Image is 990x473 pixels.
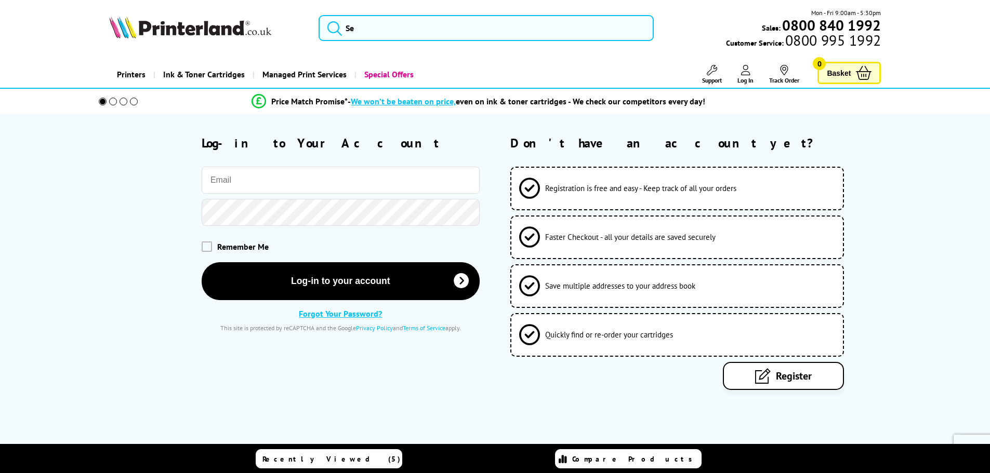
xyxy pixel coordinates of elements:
span: We won’t be beaten on price, [351,96,456,106]
span: Registration is free and easy - Keep track of all your orders [545,183,736,193]
a: Recently Viewed (5) [256,449,402,468]
span: Recently Viewed (5) [262,454,401,464]
a: Printers [109,61,153,88]
div: This site is protected by reCAPTCHA and the Google and apply. [202,324,480,332]
a: Compare Products [555,449,702,468]
a: Forgot Your Password? [299,308,382,319]
a: Support [702,65,722,84]
span: Save multiple addresses to your address book [545,281,695,291]
h2: Log-in to Your Account [202,135,480,151]
a: Basket 0 [817,62,881,84]
li: modal_Promise [85,92,873,111]
a: Special Offers [354,61,421,88]
a: Terms of Service [403,324,445,332]
div: - even on ink & toner cartridges - We check our competitors every day! [348,96,705,106]
span: Log In [737,76,754,84]
span: Remember Me [217,241,269,252]
span: Support [702,76,722,84]
span: Mon - Fri 9:00am - 5:30pm [811,8,881,18]
input: Email [202,167,480,194]
span: Compare Products [572,454,698,464]
b: 0800 840 1992 [782,16,881,35]
span: Price Match Promise* [271,96,348,106]
span: Customer Service: [726,35,881,48]
a: Printerland Logo [109,16,306,40]
button: Log-in to your account [202,262,480,300]
a: Register [723,362,844,390]
span: 0800 995 1992 [784,35,881,45]
a: 0800 840 1992 [781,20,881,30]
span: 0 [813,57,826,70]
a: Log In [737,65,754,84]
input: Se [319,15,654,41]
a: Track Order [769,65,799,84]
a: Ink & Toner Cartridges [153,61,253,88]
a: Privacy Policy [356,324,393,332]
span: Register [776,369,812,383]
span: Faster Checkout - all your details are saved securely [545,232,716,242]
span: Ink & Toner Cartridges [163,61,245,88]
a: Managed Print Services [253,61,354,88]
span: Sales: [762,23,781,33]
img: Printerland Logo [109,16,271,38]
span: Quickly find or re-order your cartridges [545,330,673,340]
span: Basket [827,66,851,80]
h2: Don't have an account yet? [510,135,881,151]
